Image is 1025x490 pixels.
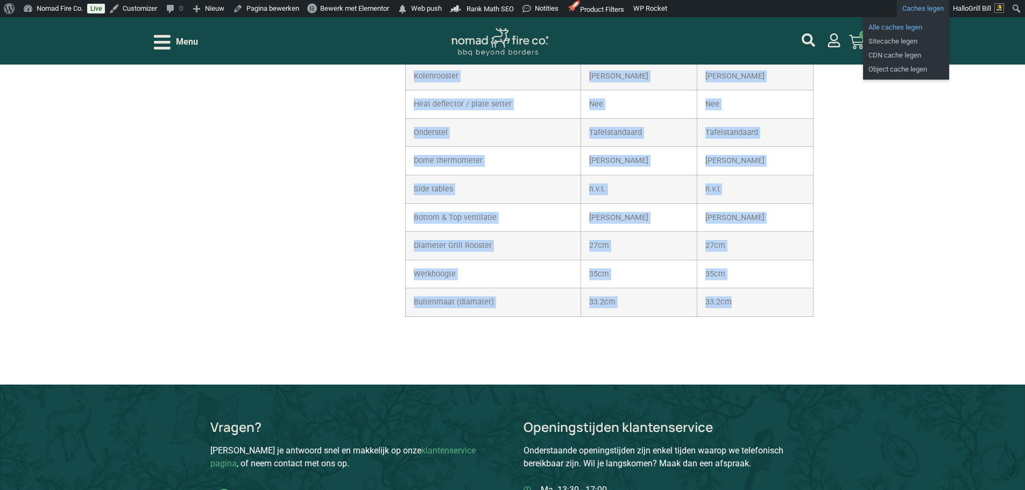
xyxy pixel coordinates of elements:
td: Buitenmaat (diamater) [405,288,581,317]
td: Heat deflector / plate setter [405,90,581,119]
td: Side tables [405,175,581,204]
td: 27cm [697,232,813,260]
td: [PERSON_NAME] [581,203,697,232]
td: Tafelstandaard [581,118,697,147]
td: 35cm [697,260,813,288]
p: Openingstijden klantenservice [524,421,815,434]
td: Tafelstandaard [697,118,813,147]
img: Avatar of Grill Bill [994,3,1004,13]
td: Kolenrooster [405,62,581,90]
td: [PERSON_NAME] [581,147,697,175]
span:  [397,2,408,17]
a: 1 [836,28,877,56]
td: 27cm [581,232,697,260]
a: Object cache legen [863,62,949,76]
a: Sitecache legen [863,34,949,48]
a: mijn account [802,33,815,47]
div: Open/Close Menu [154,33,198,52]
td: Werkhoogte [405,260,581,288]
td: Nee [581,90,697,119]
a: CDN cache legen [863,48,949,62]
a: mijn account [827,33,841,47]
td: n.v.t. [581,175,697,204]
td: Nee [697,90,813,119]
td: Bottom & Top ventilatie [405,203,581,232]
td: [PERSON_NAME] [697,203,813,232]
td: 33.2cm [697,288,813,317]
span: 1 [859,31,868,39]
p: [PERSON_NAME] je antwoord snel en makkelijk op onze , of neem contact met ons op. [210,444,502,470]
td: Onderstel [405,118,581,147]
span: Menu [176,35,198,48]
td: 35cm [581,260,697,288]
td: [PERSON_NAME] [697,147,813,175]
span: Bewerk met Elementor [320,4,389,12]
td: 33.2cm [581,288,697,317]
span: Rank Math SEO [466,5,514,13]
p: Onderstaande openingstijden zijn enkel tijden waarop we telefonisch bereikbaar zijn. Wil je langs... [524,444,815,470]
span: Grill Bill [969,4,991,12]
a: Alle caches legen [863,20,949,34]
td: [PERSON_NAME] [581,62,697,90]
td: [PERSON_NAME] [697,62,813,90]
td: n.v.t [697,175,813,204]
img: Nomad Logo [451,28,548,56]
td: Dome thermometer [405,147,581,175]
a: Live [87,4,105,13]
iframe: Brevo live chat [982,447,1014,479]
p: Vragen? [210,421,261,434]
td: Diameter Grill Rooster [405,232,581,260]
